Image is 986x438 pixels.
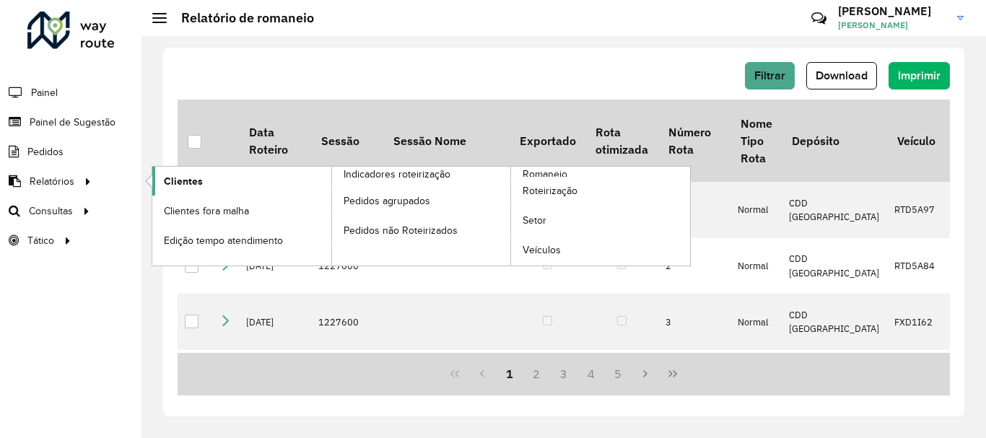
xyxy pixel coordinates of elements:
a: Setor [511,206,690,235]
span: Consultas [29,203,73,219]
span: Pedidos [27,144,64,159]
span: Painel de Sugestão [30,115,115,130]
a: Edição tempo atendimento [152,226,331,255]
a: Roteirização [511,177,690,206]
button: Imprimir [889,62,950,89]
td: Normal [730,294,782,350]
a: Clientes [152,167,331,196]
th: Sessão [311,100,383,182]
h2: Relatório de romaneio [167,10,314,26]
td: RTD5A97 [887,182,947,238]
span: Edição tempo atendimento [164,233,283,248]
td: GGW2D42 [887,350,947,420]
td: FXD1I62 [887,294,947,350]
span: Romaneio [523,167,567,182]
td: 3 [658,294,730,350]
button: Last Page [659,360,686,387]
td: 1227600 [311,294,383,350]
button: 2 [523,360,550,387]
span: Pedidos não Roteirizados [344,223,458,238]
td: Normal [730,238,782,294]
a: Veículos [511,236,690,265]
td: 1 [658,182,730,238]
td: CDD [GEOGRAPHIC_DATA] [782,294,887,350]
span: Setor [523,213,546,228]
span: Tático [27,233,54,248]
button: 5 [605,360,632,387]
td: [DATE] [239,350,311,420]
button: 1 [496,360,523,387]
th: Exportado [510,100,585,182]
button: 4 [577,360,605,387]
span: Roteirização [523,183,577,198]
span: Clientes [164,174,203,189]
button: Next Page [632,360,659,387]
td: 4 [658,350,730,420]
span: Clientes fora malha [164,203,249,219]
a: Pedidos agrupados [332,186,511,215]
span: Pedidos agrupados [344,193,430,209]
span: Relatórios [30,174,74,189]
span: Indicadores roteirização [344,167,450,182]
a: Romaneio [332,167,691,266]
td: Normal [730,182,782,238]
td: [DATE] [239,294,311,350]
th: Veículo [887,100,947,182]
button: Filtrar [745,62,795,89]
th: Sessão Nome [383,100,510,182]
td: RTD5A84 [887,238,947,294]
span: Download [816,69,868,82]
td: 2 [658,238,730,294]
th: Data Roteiro [239,100,311,182]
a: Pedidos não Roteirizados [332,216,511,245]
span: Filtrar [754,69,785,82]
td: CDD [GEOGRAPHIC_DATA] [782,350,887,420]
button: 3 [550,360,577,387]
span: Painel [31,85,58,100]
td: 1227600 [311,350,383,420]
td: CDD [GEOGRAPHIC_DATA] [782,238,887,294]
a: Indicadores roteirização [152,167,511,266]
th: Número Rota [658,100,730,182]
th: Nome Tipo Rota [730,100,782,182]
td: Normal [730,350,782,420]
span: [PERSON_NAME] [838,19,946,32]
span: Veículos [523,242,561,258]
span: Imprimir [898,69,941,82]
td: CDD [GEOGRAPHIC_DATA] [782,182,887,238]
button: Download [806,62,877,89]
a: Clientes fora malha [152,196,331,225]
h3: [PERSON_NAME] [838,4,946,18]
th: Depósito [782,100,887,182]
th: Rota otimizada [585,100,658,182]
a: Contato Rápido [803,3,834,34]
